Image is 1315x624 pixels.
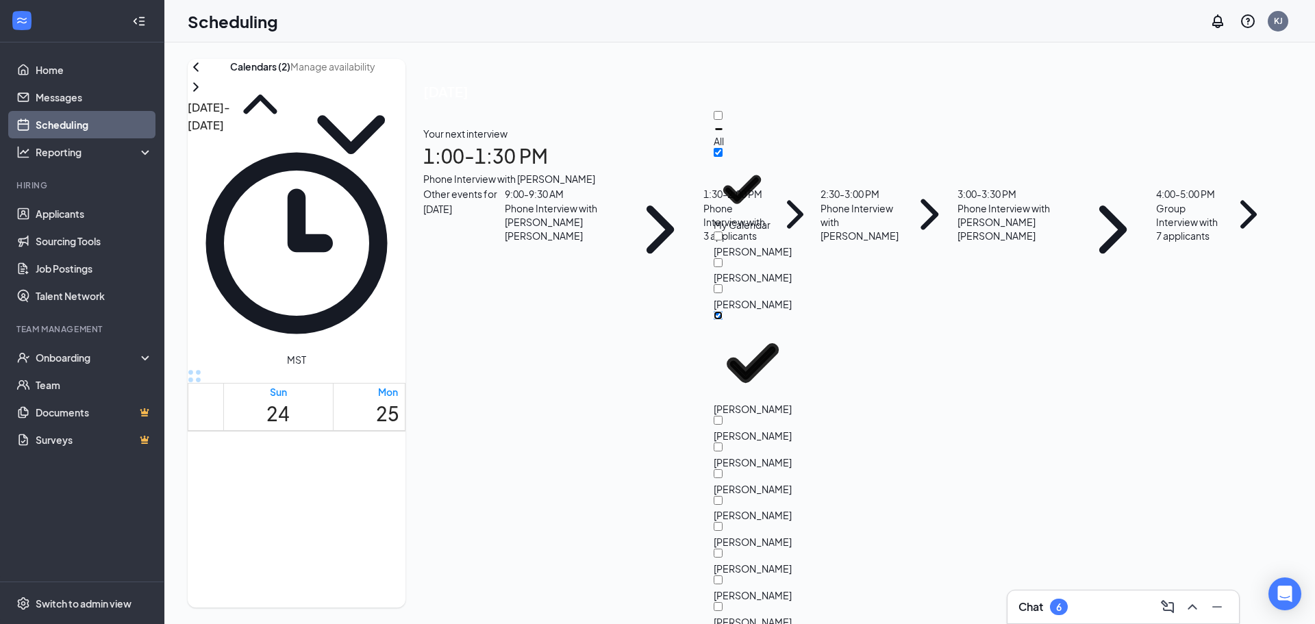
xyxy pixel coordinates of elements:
[16,179,150,191] div: Hiring
[423,126,1274,141] div: Your next interview
[1056,601,1062,613] div: 6
[16,145,30,159] svg: Analysis
[16,323,150,335] div: Team Management
[36,145,153,159] div: Reporting
[1209,599,1225,615] svg: Minimize
[714,311,723,320] input: [PERSON_NAME]
[714,402,792,416] div: [PERSON_NAME]
[714,496,723,505] input: [PERSON_NAME]
[714,245,792,258] div: [PERSON_NAME]
[505,201,614,242] div: Phone Interview with [PERSON_NAME] [PERSON_NAME]
[376,399,399,429] h1: 25
[290,74,412,195] svg: ChevronDown
[423,141,1274,171] h1: 1:00 - 1:30 PM
[714,522,723,531] input: [PERSON_NAME]
[714,442,723,451] input: [PERSON_NAME]
[423,171,1274,186] div: Phone Interview with [PERSON_NAME]
[714,575,723,584] input: [PERSON_NAME]
[188,99,230,134] h3: [DATE] - [DATE]
[714,535,792,549] div: [PERSON_NAME]
[1157,596,1179,618] button: ComposeMessage
[36,255,153,282] a: Job Postings
[714,134,724,148] div: All
[714,271,792,284] div: [PERSON_NAME]
[1206,596,1228,618] button: Minimize
[287,352,306,367] span: MST
[36,84,153,111] a: Messages
[36,56,153,84] a: Home
[132,14,146,28] svg: Collapse
[36,371,153,399] a: Team
[188,134,405,352] svg: Clock
[36,399,153,426] a: DocumentsCrown
[36,597,131,610] div: Switch to admin view
[36,351,141,364] div: Onboarding
[505,186,614,201] div: 9:00 - 9:30 AM
[714,258,723,267] input: [PERSON_NAME]
[714,602,723,611] input: [PERSON_NAME]
[714,148,723,157] input: My Calendar
[714,218,771,232] div: My Calendar
[1240,13,1256,29] svg: QuestionInfo
[714,416,723,425] input: [PERSON_NAME]
[714,482,792,496] div: [PERSON_NAME]
[714,469,723,478] input: [PERSON_NAME]
[714,324,792,402] svg: Checkmark
[1160,599,1176,615] svg: ComposeMessage
[714,508,792,522] div: [PERSON_NAME]
[16,597,30,610] svg: Settings
[714,161,771,218] svg: Checkmark
[36,282,153,310] a: Talent Network
[714,588,792,602] div: [PERSON_NAME]
[36,200,153,227] a: Applicants
[1070,186,1156,273] svg: ChevronRight
[376,385,399,399] div: Mon
[957,186,1066,201] div: 3:00 - 3:30 PM
[1018,599,1043,614] h3: Chat
[714,111,723,120] input: All
[703,186,767,201] div: 1:30 - 2:00 PM
[266,399,290,429] h1: 24
[266,385,290,399] div: Sun
[188,59,204,75] svg: ChevronLeft
[230,59,290,134] button: Calendars (2)ChevronUp
[36,111,153,138] a: Scheduling
[714,455,792,469] div: [PERSON_NAME]
[188,79,204,95] svg: ChevronRight
[230,74,290,134] svg: ChevronUp
[1210,13,1226,29] svg: Notifications
[714,297,792,311] div: [PERSON_NAME]
[714,284,723,293] input: [PERSON_NAME]
[423,186,505,273] div: Other events for [DATE]
[957,201,1066,242] div: Phone Interview with [PERSON_NAME] [PERSON_NAME]
[1156,186,1220,201] div: 4:00 - 5:00 PM
[36,426,153,453] a: SurveysCrown
[714,232,723,240] input: [PERSON_NAME]
[373,384,402,430] a: August 25, 2025
[714,549,723,558] input: [PERSON_NAME]
[1268,577,1301,610] div: Open Intercom Messenger
[1156,201,1220,242] div: Group Interview with 7 applicants
[188,10,278,33] h1: Scheduling
[16,351,30,364] svg: UserCheck
[36,227,153,255] a: Sourcing Tools
[714,429,792,442] div: [PERSON_NAME]
[617,186,703,273] svg: ChevronRight
[1184,599,1201,615] svg: ChevronUp
[1223,186,1274,242] svg: ChevronRight
[714,562,792,575] div: [PERSON_NAME]
[821,186,899,201] div: 2:30 - 3:00 PM
[821,201,899,242] div: Phone Interview with [PERSON_NAME]
[714,124,724,134] svg: Minimize
[1274,15,1283,27] div: KJ
[423,81,1274,102] span: [DATE]
[290,59,412,74] input: Manage availability
[1181,596,1203,618] button: ChevronUp
[264,384,292,430] a: August 24, 2025
[902,186,957,242] svg: ChevronRight
[15,14,29,27] svg: WorkstreamLogo
[703,201,767,242] div: Phone Interview with 3 applicants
